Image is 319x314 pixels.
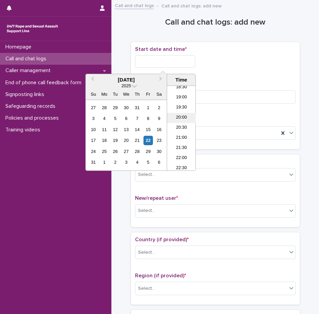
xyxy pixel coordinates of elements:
div: Choose Saturday, August 23rd, 2025 [155,136,164,145]
li: 21:00 [167,133,196,143]
p: Training videos [3,127,46,133]
li: 21:30 [167,143,196,153]
div: Time [169,77,194,83]
div: Su [89,90,98,99]
span: Country (if provided) [135,237,189,242]
img: rhQMoQhaT3yELyF149Cw [5,22,59,35]
div: Choose Thursday, July 31st, 2025 [133,103,142,112]
div: Choose Sunday, August 24th, 2025 [89,147,98,156]
p: Signposting links [3,91,50,98]
li: 22:00 [167,153,196,163]
div: Choose Friday, August 15th, 2025 [143,125,153,134]
div: Choose Monday, August 11th, 2025 [100,125,109,134]
div: [DATE] [86,77,167,83]
div: Choose Thursday, August 14th, 2025 [133,125,142,134]
div: Choose Friday, September 5th, 2025 [143,158,153,167]
div: Select... [138,249,155,256]
div: Choose Tuesday, August 19th, 2025 [111,136,120,145]
div: Mo [100,90,109,99]
p: Caller management [3,67,56,74]
div: Choose Monday, September 1st, 2025 [100,158,109,167]
div: Sa [155,90,164,99]
div: Choose Wednesday, August 6th, 2025 [122,114,131,123]
button: Next Month [156,75,167,86]
div: month 2025-08 [88,102,164,168]
div: Choose Wednesday, August 13th, 2025 [122,125,131,134]
span: Region (if provided) [135,273,186,278]
div: Choose Tuesday, August 5th, 2025 [111,114,120,123]
div: Select... [138,171,155,178]
button: Previous Month [86,75,97,86]
p: Call and chat logs: add new [161,2,222,9]
div: Choose Sunday, July 27th, 2025 [89,103,98,112]
span: 2025 [122,83,131,88]
div: Choose Wednesday, July 30th, 2025 [122,103,131,112]
div: Choose Friday, August 8th, 2025 [143,114,153,123]
div: Fr [143,90,153,99]
div: Choose Tuesday, July 29th, 2025 [111,103,120,112]
div: Select... [138,207,155,214]
div: Choose Saturday, August 9th, 2025 [155,114,164,123]
li: 22:30 [167,163,196,174]
div: Choose Tuesday, September 2nd, 2025 [111,158,120,167]
li: 20:00 [167,113,196,123]
p: End of phone call feedback form [3,80,87,86]
div: Choose Sunday, August 10th, 2025 [89,125,98,134]
div: Choose Saturday, August 30th, 2025 [155,147,164,156]
h1: Call and chat logs: add new [131,18,300,27]
div: Choose Wednesday, September 3rd, 2025 [122,158,131,167]
div: Choose Thursday, September 4th, 2025 [133,158,142,167]
div: We [122,90,131,99]
li: 18:30 [167,83,196,93]
div: Choose Sunday, August 3rd, 2025 [89,114,98,123]
p: Homepage [3,44,37,50]
a: Call and chat logs [115,1,154,9]
div: Choose Monday, August 4th, 2025 [100,114,109,123]
li: 20:30 [167,123,196,133]
div: Choose Thursday, August 7th, 2025 [133,114,142,123]
div: Choose Tuesday, August 12th, 2025 [111,125,120,134]
div: Tu [111,90,120,99]
div: Choose Friday, August 29th, 2025 [143,147,153,156]
div: Th [133,90,142,99]
div: Choose Thursday, August 21st, 2025 [133,136,142,145]
div: Choose Wednesday, August 27th, 2025 [122,147,131,156]
p: Safeguarding records [3,103,61,109]
div: Choose Sunday, August 31st, 2025 [89,158,98,167]
p: Call and chat logs [3,56,52,62]
span: Start date and time [135,46,187,52]
div: Choose Thursday, August 28th, 2025 [133,147,142,156]
div: Choose Saturday, September 6th, 2025 [155,158,164,167]
div: Choose Sunday, August 17th, 2025 [89,136,98,145]
div: Choose Monday, August 25th, 2025 [100,147,109,156]
div: Choose Friday, August 22nd, 2025 [143,136,153,145]
li: 19:00 [167,93,196,103]
div: Choose Friday, August 1st, 2025 [143,103,153,112]
p: Policies and processes [3,115,64,121]
div: Choose Monday, August 18th, 2025 [100,136,109,145]
div: Choose Saturday, August 2nd, 2025 [155,103,164,112]
div: Choose Wednesday, August 20th, 2025 [122,136,131,145]
div: Choose Saturday, August 16th, 2025 [155,125,164,134]
div: Choose Monday, July 28th, 2025 [100,103,109,112]
div: Choose Tuesday, August 26th, 2025 [111,147,120,156]
li: 19:30 [167,103,196,113]
div: Select... [138,285,155,292]
span: New/repeat user [135,195,178,201]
